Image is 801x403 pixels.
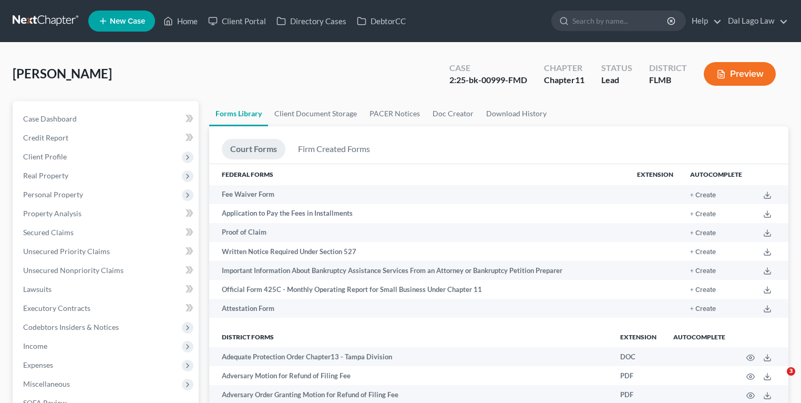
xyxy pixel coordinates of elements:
[13,66,112,81] span: [PERSON_NAME]
[23,304,90,313] span: Executory Contracts
[682,164,751,185] th: Autocomplete
[363,101,426,126] a: PACER Notices
[209,101,268,126] a: Forms Library
[209,299,629,318] td: Attestation Form
[23,341,47,350] span: Income
[271,12,352,31] a: Directory Cases
[23,285,52,294] span: Lawsuits
[290,139,378,159] a: Firm Created Forms
[209,366,612,385] td: Adversary Motion for Refund of Filing Fee
[209,261,629,280] td: Important Information About Bankruptcy Assistance Services From an Attorney or Bankruptcy Petitio...
[704,62,776,86] button: Preview
[690,249,716,256] button: + Create
[15,109,199,128] a: Case Dashboard
[612,366,665,385] td: PDF
[15,204,199,223] a: Property Analysis
[209,204,629,223] td: Application to Pay the Fees in Installments
[575,75,584,85] span: 11
[209,326,612,347] th: District forms
[23,323,119,331] span: Codebtors Insiders & Notices
[612,347,665,366] td: DOC
[686,12,722,31] a: Help
[158,12,203,31] a: Home
[544,62,584,74] div: Chapter
[629,164,682,185] th: Extension
[23,228,74,237] span: Secured Claims
[426,101,480,126] a: Doc Creator
[690,306,716,313] button: + Create
[23,379,70,388] span: Miscellaneous
[15,223,199,242] a: Secured Claims
[209,242,629,261] td: Written Notice Required Under Section 527
[222,139,285,159] a: Court Forms
[352,12,411,31] a: DebtorCC
[23,360,53,369] span: Expenses
[209,223,629,242] td: Proof of Claim
[612,326,665,347] th: Extension
[601,62,632,74] div: Status
[209,347,612,366] td: Adequate Protection Order Chapter13 - Tampa Division
[15,128,199,147] a: Credit Report
[787,367,795,376] span: 3
[23,266,124,275] span: Unsecured Nonpriority Claims
[209,164,629,185] th: Federal Forms
[765,367,790,392] iframe: Intercom live chat
[690,287,716,294] button: + Create
[649,62,687,74] div: District
[665,326,734,347] th: Autocomplete
[23,152,67,161] span: Client Profile
[544,74,584,86] div: Chapter
[690,192,716,199] button: + Create
[15,299,199,318] a: Executory Contracts
[23,247,110,256] span: Unsecured Priority Claims
[268,101,363,126] a: Client Document Storage
[572,11,669,31] input: Search by name...
[723,12,788,31] a: Dal Lago Law
[209,280,629,299] td: Official Form 425C - Monthly Operating Report for Small Business Under Chapter 11
[23,114,77,123] span: Case Dashboard
[15,261,199,280] a: Unsecured Nonpriority Claims
[23,133,68,142] span: Credit Report
[690,268,716,275] button: + Create
[690,230,716,237] button: + Create
[23,209,81,218] span: Property Analysis
[15,280,199,299] a: Lawsuits
[209,185,629,204] td: Fee Waiver Form
[449,74,527,86] div: 2:25-bk-00999-FMD
[110,17,145,25] span: New Case
[23,171,68,180] span: Real Property
[649,74,687,86] div: FLMB
[480,101,553,126] a: Download History
[203,12,271,31] a: Client Portal
[690,211,716,218] button: + Create
[23,190,83,199] span: Personal Property
[449,62,527,74] div: Case
[601,74,632,86] div: Lead
[15,242,199,261] a: Unsecured Priority Claims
